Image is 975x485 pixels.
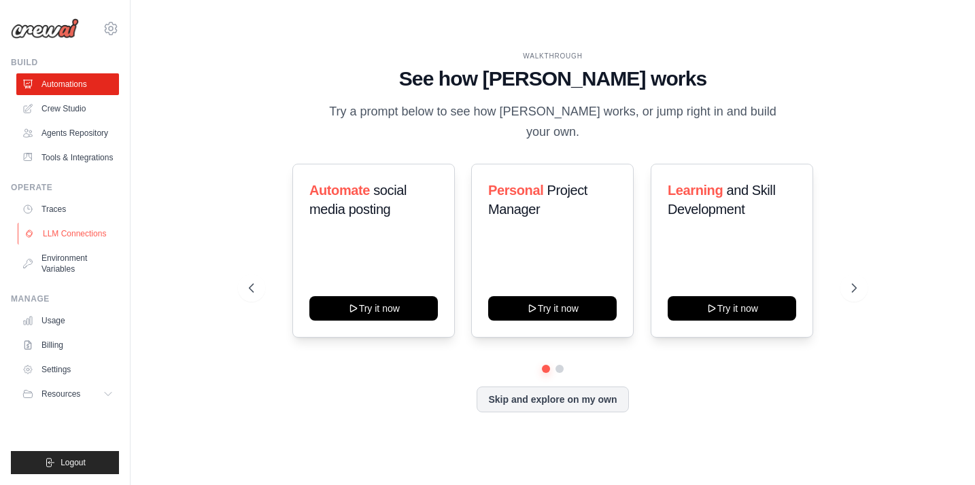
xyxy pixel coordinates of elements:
[907,420,975,485] iframe: Chat Widget
[41,389,80,399] span: Resources
[16,147,119,168] a: Tools & Integrations
[668,296,796,321] button: Try it now
[16,247,119,280] a: Environment Variables
[16,122,119,144] a: Agents Repository
[249,51,857,61] div: WALKTHROUGH
[309,183,370,198] span: Automate
[61,457,86,468] span: Logout
[16,310,119,331] a: Usage
[488,296,617,321] button: Try it now
[477,387,628,412] button: Skip and explore on my own
[11,57,119,68] div: Build
[309,183,407,217] span: social media posting
[16,73,119,95] a: Automations
[11,18,79,39] img: Logo
[309,296,438,321] button: Try it now
[11,451,119,474] button: Logout
[668,183,723,198] span: Learning
[249,67,857,91] h1: See how [PERSON_NAME] works
[16,359,119,380] a: Settings
[18,223,120,245] a: LLM Connections
[488,183,543,198] span: Personal
[16,198,119,220] a: Traces
[16,334,119,356] a: Billing
[11,182,119,193] div: Operate
[16,98,119,120] a: Crew Studio
[324,102,781,142] p: Try a prompt below to see how [PERSON_NAME] works, or jump right in and build your own.
[668,183,775,217] span: and Skill Development
[11,293,119,304] div: Manage
[488,183,587,217] span: Project Manager
[16,383,119,405] button: Resources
